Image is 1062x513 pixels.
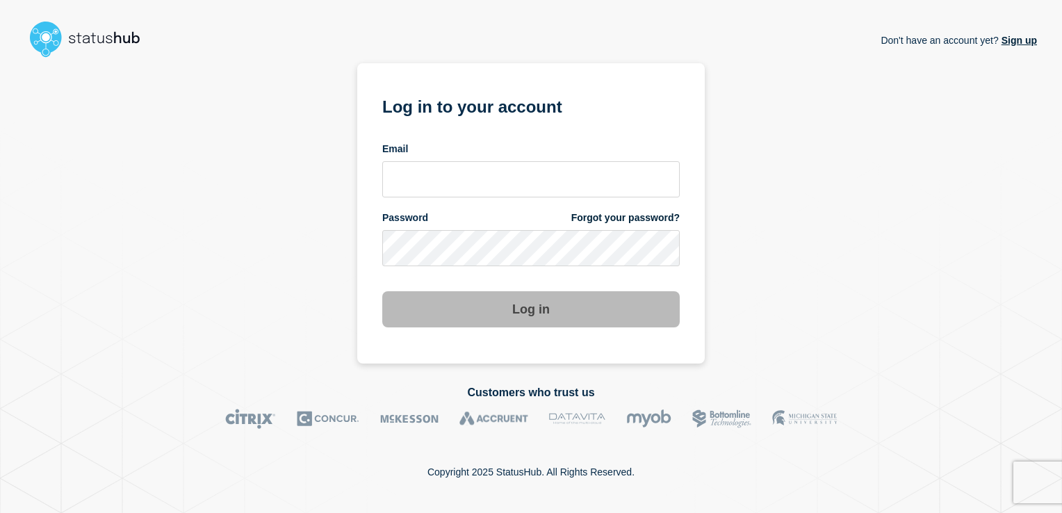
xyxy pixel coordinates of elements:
[382,92,680,118] h1: Log in to your account
[427,466,635,478] p: Copyright 2025 StatusHub. All Rights Reserved.
[571,211,680,225] a: Forgot your password?
[382,161,680,197] input: email input
[382,230,680,266] input: password input
[297,409,359,429] img: Concur logo
[225,409,276,429] img: Citrix logo
[772,409,837,429] img: MSU logo
[382,211,428,225] span: Password
[382,291,680,327] button: Log in
[459,409,528,429] img: Accruent logo
[25,17,157,61] img: StatusHub logo
[881,24,1037,57] p: Don't have an account yet?
[380,409,439,429] img: McKesson logo
[626,409,671,429] img: myob logo
[999,35,1037,46] a: Sign up
[25,386,1037,399] h2: Customers who trust us
[549,409,605,429] img: DataVita logo
[692,409,751,429] img: Bottomline logo
[382,142,408,156] span: Email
